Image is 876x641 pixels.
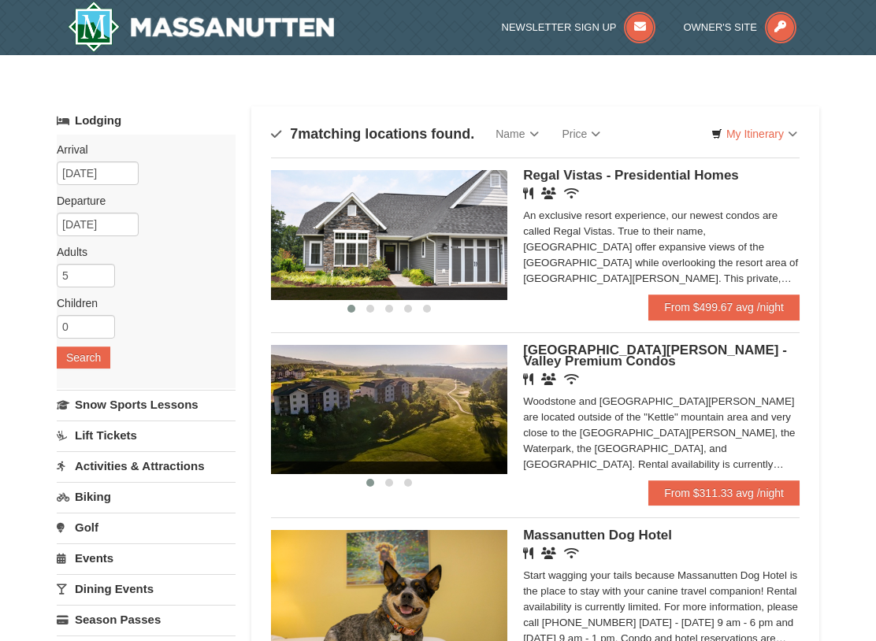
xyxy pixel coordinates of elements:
a: Owner's Site [683,21,796,33]
span: [GEOGRAPHIC_DATA][PERSON_NAME] - Valley Premium Condos [523,343,787,369]
a: Dining Events [57,574,236,603]
a: My Itinerary [701,122,807,146]
span: Owner's Site [683,21,757,33]
i: Wireless Internet (free) [564,187,579,199]
a: Price [551,118,613,150]
i: Wireless Internet (free) [564,547,579,559]
span: Newsletter Sign Up [502,21,617,33]
label: Children [57,295,224,311]
a: Snow Sports Lessons [57,390,236,419]
i: Restaurant [523,547,533,559]
i: Restaurant [523,373,533,385]
label: Arrival [57,142,224,157]
img: Massanutten Resort Logo [68,2,334,52]
div: Woodstone and [GEOGRAPHIC_DATA][PERSON_NAME] are located outside of the "Kettle" mountain area an... [523,394,800,472]
i: Banquet Facilities [541,373,556,385]
label: Departure [57,193,224,209]
span: Regal Vistas - Presidential Homes [523,168,739,183]
a: Name [484,118,550,150]
a: Biking [57,482,236,511]
a: Newsletter Sign Up [502,21,656,33]
a: Season Passes [57,605,236,634]
a: Lift Tickets [57,421,236,450]
a: Massanutten Resort [68,2,334,52]
i: Restaurant [523,187,533,199]
a: From $311.33 avg /night [648,480,800,506]
a: Activities & Attractions [57,451,236,480]
span: Massanutten Dog Hotel [523,528,672,543]
a: Lodging [57,106,236,135]
i: Wireless Internet (free) [564,373,579,385]
a: Golf [57,513,236,542]
button: Search [57,346,110,369]
a: From $499.67 avg /night [648,295,800,320]
a: Events [57,543,236,572]
i: Banquet Facilities [541,187,556,199]
div: An exclusive resort experience, our newest condos are called Regal Vistas. True to their name, [G... [523,208,800,287]
i: Banquet Facilities [541,547,556,559]
label: Adults [57,244,224,260]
